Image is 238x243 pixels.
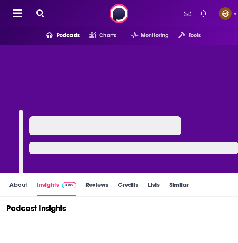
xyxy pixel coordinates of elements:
img: Podchaser - Follow, Share and Rate Podcasts [110,4,128,23]
span: Monitoring [141,30,169,41]
a: Reviews [85,181,108,196]
button: open menu [169,29,201,42]
img: User Profile [219,7,232,20]
a: InsightsPodchaser Pro [37,181,76,196]
a: Logged in as hey85204 [219,7,232,20]
a: Charts [80,29,116,42]
span: Charts [99,30,116,41]
span: Podcasts [57,30,80,41]
img: Podchaser Pro [62,182,76,188]
a: About [9,181,27,196]
a: Show notifications dropdown [181,7,194,20]
button: open menu [121,29,169,42]
a: Lists [148,181,160,196]
span: Tools [189,30,201,41]
button: open menu [37,29,80,42]
a: Credits [118,181,138,196]
h1: Podcast Insights [6,203,66,213]
a: Similar [169,181,189,196]
a: Show notifications dropdown [197,7,210,20]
